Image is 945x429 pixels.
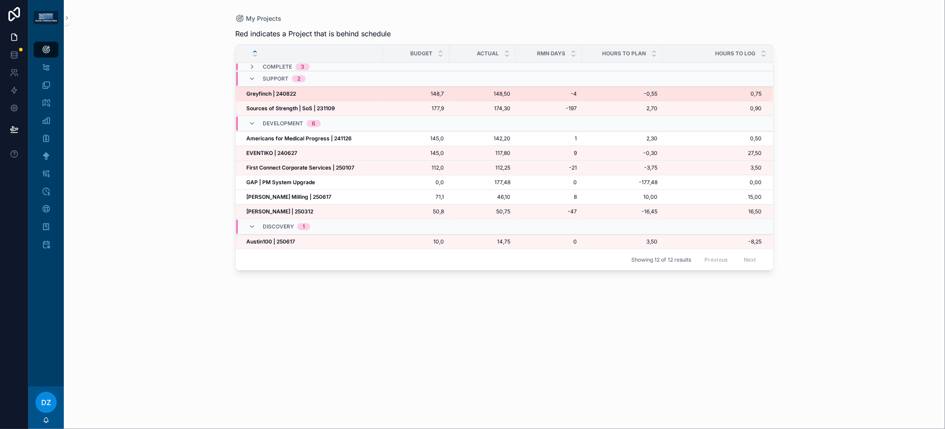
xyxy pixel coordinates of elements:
[388,238,444,245] a: 10,0
[312,120,315,127] div: 6
[455,164,510,171] a: 112,25
[663,135,762,142] a: 0,50
[410,50,432,57] span: Budget
[41,397,51,408] span: DZ
[246,179,377,186] a: GAP | PM System Upgrade
[631,256,691,263] span: Showing 12 of 12 results
[587,90,657,97] a: -0,55
[301,63,304,70] div: 3
[246,193,377,201] a: [PERSON_NAME] Milling | 250617
[263,75,288,82] span: Support
[246,150,377,157] a: EVENTIKO | 240627
[246,238,295,245] strong: Austin100 | 250617
[521,150,577,157] a: 9
[663,238,762,245] a: -8,25
[455,90,510,97] a: 148,50
[587,164,657,171] span: -3,75
[521,179,577,186] a: 0
[663,208,762,215] span: 16,50
[521,90,577,97] a: -4
[388,135,444,142] a: 145,0
[663,193,762,201] a: 15,00
[246,208,377,215] a: [PERSON_NAME] | 250312
[246,193,331,200] strong: [PERSON_NAME] Milling | 250617
[246,90,377,97] a: Greyfinch | 240822
[521,208,577,215] a: -47
[663,150,762,157] span: 27,50
[263,63,292,70] span: Complete
[388,150,444,157] a: 145,0
[715,50,755,57] span: Hours to Log
[521,135,577,142] a: 1
[455,238,510,245] a: 14,75
[246,14,281,23] span: My Projects
[587,208,657,215] a: -16,45
[297,75,300,82] div: 2
[455,150,510,157] a: 117,80
[521,164,577,171] a: -21
[388,105,444,112] a: 177,9
[521,105,577,112] a: -197
[246,238,377,245] a: Austin100 | 250617
[521,193,577,201] a: 8
[663,179,762,186] span: 0,00
[587,193,657,201] a: 10,00
[388,179,444,186] a: 0,0
[246,135,377,142] a: Americans for Medical Progress | 241126
[587,150,657,157] span: -0,30
[521,238,577,245] a: 0
[587,135,657,142] a: 2,30
[303,223,305,230] div: 1
[455,193,510,201] a: 46,10
[455,135,510,142] a: 142,20
[263,120,303,127] span: Development
[235,14,281,23] a: My Projects
[663,90,762,97] a: 0,75
[246,105,377,112] a: Sources of Strength | SoS | 231109
[477,50,499,57] span: Actual
[663,164,762,171] span: 3,50
[246,179,315,186] strong: GAP | PM System Upgrade
[455,208,510,215] a: 50,75
[246,135,352,142] strong: Americans for Medical Progress | 241126
[246,105,335,112] strong: Sources of Strength | SoS | 231109
[455,105,510,112] span: 174,30
[246,164,377,171] a: First Connect Corporate Services | 250107
[388,164,444,171] a: 112,0
[235,28,391,39] span: Red indicates a Project that is behind schedule
[587,238,657,245] a: 3,50
[602,50,646,57] span: Hours to Plan
[388,90,444,97] a: 148,7
[663,105,762,112] a: 0,90
[587,105,657,112] a: 2,70
[587,179,657,186] a: -177,48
